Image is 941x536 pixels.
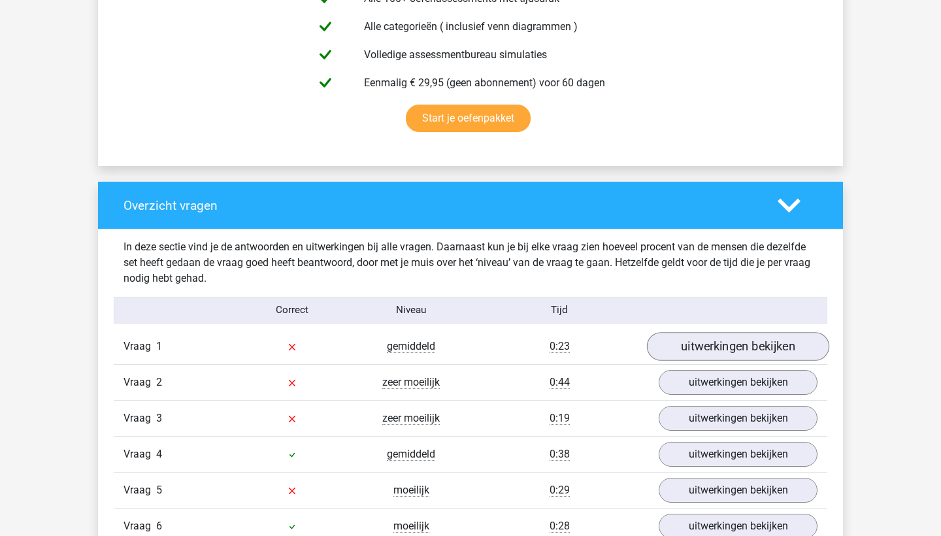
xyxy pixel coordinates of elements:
[659,442,817,467] a: uitwerkingen bekijken
[156,376,162,388] span: 2
[550,484,570,497] span: 0:29
[550,376,570,389] span: 0:44
[114,239,827,286] div: In deze sectie vind je de antwoorden en uitwerkingen bij alle vragen. Daarnaast kun je bij elke v...
[124,446,156,462] span: Vraag
[659,478,817,503] a: uitwerkingen bekijken
[382,376,440,389] span: zeer moeilijk
[387,448,435,461] span: gemiddeld
[124,410,156,426] span: Vraag
[659,406,817,431] a: uitwerkingen bekijken
[124,518,156,534] span: Vraag
[647,332,829,361] a: uitwerkingen bekijken
[156,412,162,424] span: 3
[393,520,429,533] span: moeilijk
[382,412,440,425] span: zeer moeilijk
[550,448,570,461] span: 0:38
[659,370,817,395] a: uitwerkingen bekijken
[406,105,531,132] a: Start je oefenpakket
[156,340,162,352] span: 1
[156,448,162,460] span: 4
[156,484,162,496] span: 5
[393,484,429,497] span: moeilijk
[470,303,649,318] div: Tijd
[124,482,156,498] span: Vraag
[387,340,435,353] span: gemiddeld
[124,198,758,213] h4: Overzicht vragen
[156,520,162,532] span: 6
[550,412,570,425] span: 0:19
[352,303,470,318] div: Niveau
[550,340,570,353] span: 0:23
[124,339,156,354] span: Vraag
[550,520,570,533] span: 0:28
[124,375,156,390] span: Vraag
[233,303,352,318] div: Correct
